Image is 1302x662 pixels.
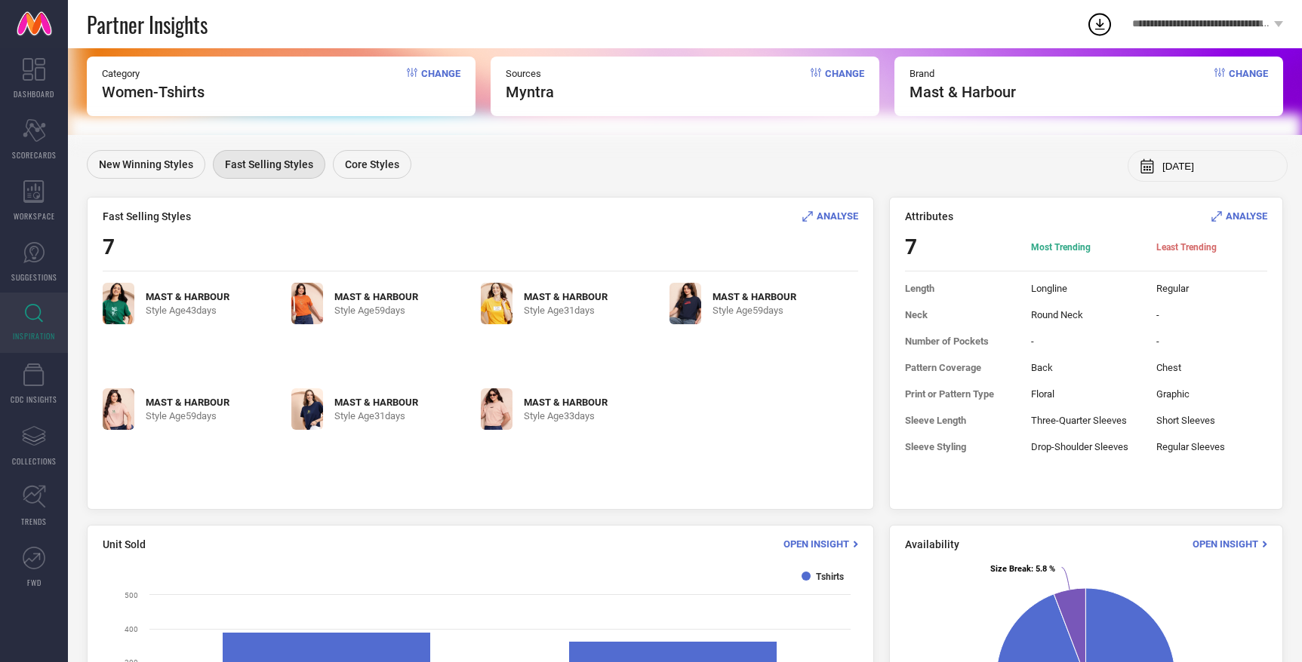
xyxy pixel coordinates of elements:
span: MAST & HARBOUR [713,291,796,302]
span: WORKSPACE [14,210,55,222]
span: Length [905,283,1016,294]
text: : 5.8 % [990,564,1055,574]
span: Round Neck [1031,309,1142,320]
span: Partner Insights [87,9,208,40]
img: b49d8913-9842-4204-9867-081c4fdc89ed1751956996470-Mast--Harbour-Printed-Drop-Shoulder-Sleeves-Pur... [481,283,512,324]
span: Regular Sleeves [1156,441,1267,452]
span: mast & harbour [910,83,1016,101]
div: Analyse [802,209,858,223]
span: FWD [27,577,42,588]
span: SUGGESTIONS [11,271,57,283]
span: Pattern Coverage [905,362,1016,373]
span: Style Age 43 days [146,305,229,316]
span: Open Insight [783,538,849,550]
span: MAST & HARBOUR [524,291,608,302]
span: Change [825,68,864,101]
span: - [1156,336,1267,347]
span: Least Trending [1156,241,1267,253]
span: MAST & HARBOUR [146,397,229,408]
div: Analyse [1211,209,1267,223]
span: Fast Selling Styles [103,210,191,222]
span: Three-Quarter Sleeves [1031,415,1142,426]
div: Open Insight [1193,537,1267,551]
img: f1f8a79e-bc85-44ab-a20a-f9758096d1e61748606666797-Mast--Harbour-Women-Tshirts-7621748606666400-3.jpg [481,388,512,430]
span: MAST & HARBOUR [334,397,418,408]
span: Women-Tshirts [102,83,205,101]
span: COLLECTIONS [12,455,57,467]
div: Open Insight [783,537,858,551]
span: - [1031,336,1142,347]
span: Number of Pockets [905,336,1016,347]
span: INSPIRATION [13,330,55,342]
span: Style Age 33 days [524,410,608,421]
span: Unit Sold [103,538,146,550]
span: Brand [910,68,1016,79]
span: DASHBOARD [14,88,54,100]
img: 8819ba1b-2954-484a-8975-bb2b292834811748606574299-Mast--Harbour-Women-Tshirts-161748606573862-1.jpg [103,388,134,430]
span: Regular [1156,283,1267,294]
span: Availability [905,538,959,550]
img: d574be94-0d5d-45b6-b3df-0452fda738ef1751958340044-Mast--Harbour-Printed-Drop-Shoulder-Sleeves-Pur... [291,388,323,430]
span: Attributes [905,210,953,222]
span: SCORECARDS [12,149,57,161]
span: Style Age 59 days [713,305,796,316]
span: Open Insight [1193,538,1258,550]
img: a8603d3c-c639-4b12-a9df-c4e880296a431750744425965-Mast--Harbour-Women-Tshirts-3061750744425482-1.jpg [103,283,134,324]
text: 400 [125,625,138,633]
span: Print or Pattern Type [905,388,1016,400]
span: Change [421,68,460,101]
span: MAST & HARBOUR [524,397,608,408]
span: Graphic [1156,388,1267,400]
span: Chest [1156,362,1267,373]
span: Sources [506,68,554,79]
span: Most Trending [1031,241,1142,253]
span: Drop-Shoulder Sleeves [1031,441,1142,452]
span: TRENDS [21,516,47,527]
span: Longline [1031,283,1142,294]
span: ANALYSE [1226,210,1267,222]
span: Neck [905,309,1016,320]
span: Fast Selling Styles [225,158,313,170]
span: MAST & HARBOUR [146,291,229,302]
span: Sleeve Length [905,415,1016,426]
span: Style Age 31 days [524,305,608,316]
text: 500 [125,591,138,599]
div: Open download list [1086,11,1113,38]
span: myntra [506,83,554,101]
text: Tshirts [816,572,844,582]
span: ANALYSE [817,210,858,222]
span: Style Age 59 days [334,305,418,316]
tspan: Size Break [990,564,1031,574]
span: Category [102,68,205,79]
span: Core Styles [345,158,399,170]
span: 7 [103,234,115,259]
input: Select month [1162,161,1276,172]
span: Floral [1031,388,1142,400]
span: Sleeve Styling [905,441,1016,452]
span: Short Sleeves [1156,415,1267,426]
img: bb142a03-de1c-46ab-894d-fdfc4ee6b4b41748605831393-Mast--Harbour-Women-Tshirts-3691748605830930-1.jpg [669,283,701,324]
span: Style Age 59 days [146,410,229,421]
span: - [1156,309,1267,320]
span: MAST & HARBOUR [334,291,418,302]
span: Change [1229,68,1268,101]
span: Back [1031,362,1142,373]
span: CDC INSIGHTS [11,394,57,405]
img: 8440ac3d-9ccf-4112-bf69-96b5c2a9e67c1748606482774-Mast--Harbour-Women-Tshirts-1551748606482256-3.jpg [291,283,323,324]
span: New Winning Styles [99,158,193,170]
span: 7 [905,234,1016,259]
span: Style Age 31 days [334,410,418,421]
